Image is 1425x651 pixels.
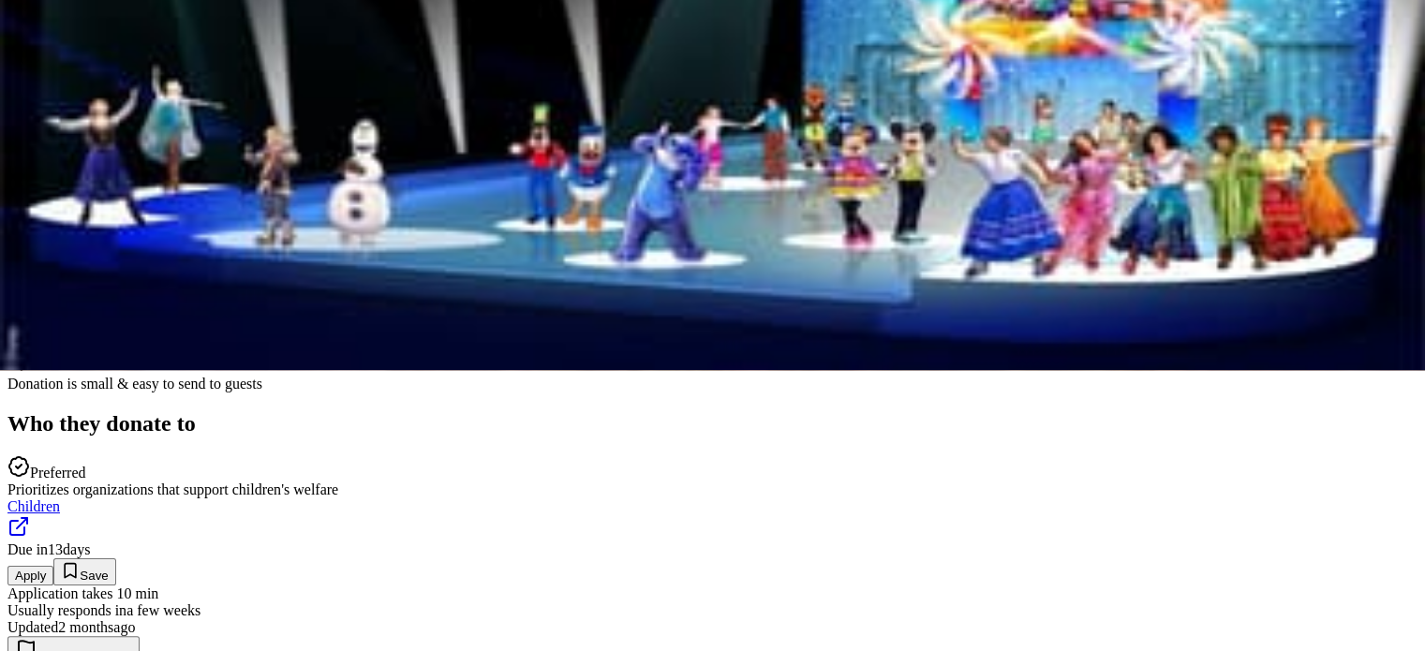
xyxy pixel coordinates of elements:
div: Due in 13 days [7,541,1418,558]
button: Apply [7,566,53,585]
span: Children [7,498,60,514]
div: Donation is small & easy to send to guests [7,376,1418,392]
button: Save [53,558,115,585]
span: Preferred [7,465,86,481]
div: Usually responds in a few weeks [7,602,1418,619]
span: Save [80,569,108,583]
div: Updated 2 months ago [7,619,1418,636]
a: Children [7,498,1418,541]
h2: Who they donate to [7,411,1418,436]
div: Application takes 10 min [7,585,1418,602]
span: Prioritizes organizations that support children's welfare [7,481,338,497]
